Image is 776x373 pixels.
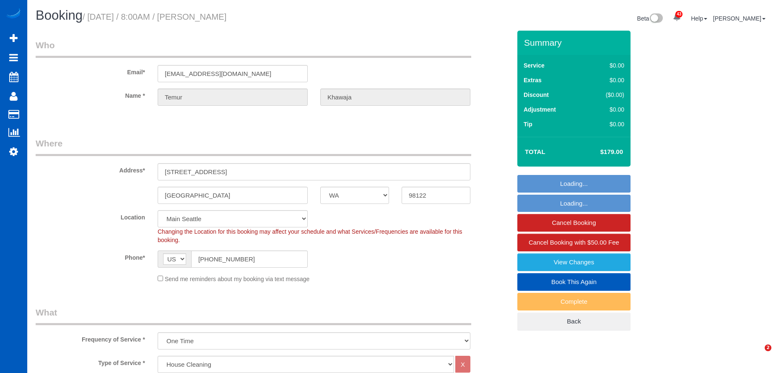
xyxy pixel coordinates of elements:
[575,149,623,156] h4: $179.00
[29,332,151,344] label: Frequency of Service *
[36,8,83,23] span: Booking
[524,91,549,99] label: Discount
[637,15,663,22] a: Beta
[29,89,151,100] label: Name *
[691,15,707,22] a: Help
[524,105,556,114] label: Adjustment
[517,253,631,271] a: View Changes
[83,12,226,21] small: / [DATE] / 8:00AM / [PERSON_NAME]
[158,228,462,243] span: Changing the Location for this booking may affect your schedule and what Services/Frequencies are...
[524,120,532,128] label: Tip
[524,38,626,47] h3: Summary
[5,8,22,20] img: Automaid Logo
[588,91,624,99] div: ($0.00)
[158,187,308,204] input: City*
[524,76,542,84] label: Extras
[36,39,471,58] legend: Who
[191,250,308,268] input: Phone*
[747,344,768,365] iframe: Intercom live chat
[517,313,631,330] a: Back
[29,65,151,76] label: Email*
[524,61,545,70] label: Service
[525,148,545,155] strong: Total
[165,276,310,282] span: Send me reminders about my booking via text message
[517,273,631,291] a: Book This Again
[675,11,683,18] span: 43
[158,89,308,106] input: First Name*
[402,187,470,204] input: Zip Code*
[36,137,471,156] legend: Where
[517,234,631,251] a: Cancel Booking with $50.00 Fee
[649,13,663,24] img: New interface
[29,356,151,367] label: Type of Service *
[29,210,151,222] label: Location
[529,239,619,246] span: Cancel Booking with $50.00 Fee
[588,105,624,114] div: $0.00
[158,65,308,82] input: Email*
[765,344,771,351] span: 2
[669,8,685,27] a: 43
[320,89,470,106] input: Last Name*
[29,250,151,262] label: Phone*
[36,306,471,325] legend: What
[517,214,631,232] a: Cancel Booking
[588,76,624,84] div: $0.00
[588,61,624,70] div: $0.00
[588,120,624,128] div: $0.00
[713,15,766,22] a: [PERSON_NAME]
[29,163,151,175] label: Address*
